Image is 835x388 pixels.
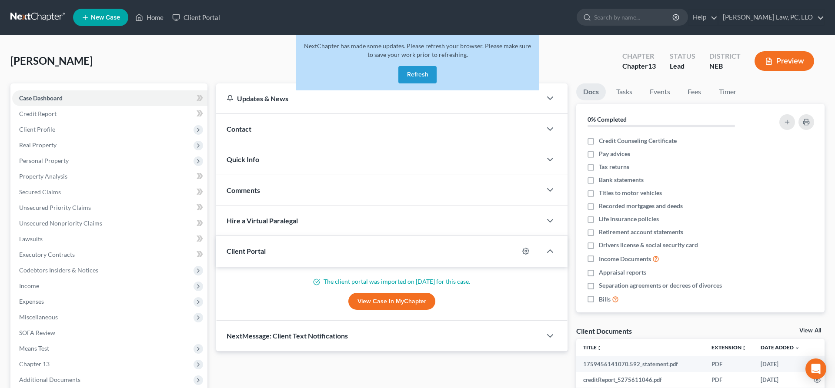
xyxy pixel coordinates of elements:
[19,345,49,352] span: Means Test
[754,356,807,372] td: [DATE]
[19,204,91,211] span: Unsecured Priority Claims
[711,344,747,351] a: Extensionunfold_more
[576,356,705,372] td: 1759456141070.592_statement.pdf
[19,94,63,102] span: Case Dashboard
[19,219,102,227] span: Unsecured Nonpriority Claims
[599,268,646,277] span: Appraisal reports
[688,10,718,25] a: Help
[12,184,207,200] a: Secured Claims
[227,247,266,255] span: Client Portal
[398,66,437,83] button: Refresh
[670,51,695,61] div: Status
[741,345,747,351] i: unfold_more
[643,83,677,100] a: Events
[599,228,683,236] span: Retirement account statements
[576,326,632,335] div: Client Documents
[576,372,705,388] td: creditReport_5275611046.pdf
[227,216,298,225] span: Hire a Virtual Paralegal
[19,282,39,289] span: Income
[19,298,44,305] span: Expenses
[805,358,826,379] div: Open Intercom Messenger
[227,332,348,340] span: NextMessage: Client Text Notifications
[622,51,656,61] div: Chapter
[599,189,662,197] span: Titles to motor vehicles
[19,251,75,258] span: Executory Contracts
[227,186,260,194] span: Comments
[799,328,821,334] a: View All
[599,215,659,223] span: Life insurance policies
[670,61,695,71] div: Lead
[599,281,722,290] span: Separation agreements or decrees of divorces
[718,10,824,25] a: [PERSON_NAME] Law, PC, LLO
[599,136,677,145] span: Credit Counseling Certificate
[709,51,741,61] div: District
[609,83,639,100] a: Tasks
[755,51,814,71] button: Preview
[12,325,207,341] a: SOFA Review
[227,155,259,163] span: Quick Info
[304,42,531,58] span: NextChapter has made some updates. Please refresh your browser. Please make sure to save your wor...
[19,157,69,164] span: Personal Property
[12,90,207,106] a: Case Dashboard
[227,125,251,133] span: Contact
[12,169,207,184] a: Property Analysis
[588,116,627,123] strong: 0% Completed
[599,241,698,249] span: Drivers license & social security card
[348,293,435,310] a: View Case in MyChapter
[705,356,754,372] td: PDF
[599,295,611,304] span: Bills
[19,126,55,133] span: Client Profile
[583,344,602,351] a: Titleunfold_more
[12,231,207,247] a: Lawsuits
[168,10,224,25] a: Client Portal
[10,54,93,67] span: [PERSON_NAME]
[19,313,58,321] span: Miscellaneous
[227,94,531,103] div: Updates & News
[599,149,630,158] span: Pay advices
[19,360,50,368] span: Chapter 13
[705,372,754,388] td: PDF
[597,345,602,351] i: unfold_more
[712,83,743,100] a: Timer
[681,83,708,100] a: Fees
[599,162,629,171] span: Tax returns
[19,329,55,336] span: SOFA Review
[599,255,651,263] span: Income Documents
[648,62,656,70] span: 13
[599,202,683,210] span: Recorded mortgages and deeds
[19,235,43,242] span: Lawsuits
[19,266,98,274] span: Codebtors Insiders & Notices
[795,345,800,351] i: expand_more
[91,14,120,21] span: New Case
[131,10,168,25] a: Home
[12,247,207,262] a: Executory Contracts
[761,344,800,351] a: Date Added expand_more
[622,61,656,71] div: Chapter
[594,9,674,25] input: Search by name...
[19,141,57,149] span: Real Property
[576,83,606,100] a: Docs
[709,61,741,71] div: NEB
[19,110,57,117] span: Credit Report
[599,176,644,184] span: Bank statements
[12,216,207,231] a: Unsecured Nonpriority Claims
[754,372,807,388] td: [DATE]
[227,277,557,286] p: The client portal was imported on [DATE] for this case.
[19,376,80,383] span: Additional Documents
[19,172,67,180] span: Property Analysis
[19,188,61,196] span: Secured Claims
[12,106,207,122] a: Credit Report
[12,200,207,216] a: Unsecured Priority Claims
